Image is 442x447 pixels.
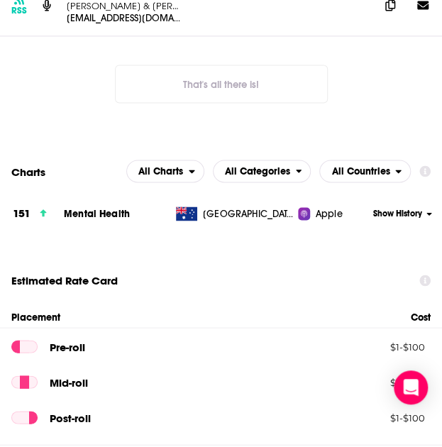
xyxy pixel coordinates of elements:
p: $ 1 - $ 100 [358,341,425,352]
button: open menu [319,160,411,182]
span: Estimated Rate Card [11,267,118,294]
span: All Charts [138,166,183,176]
button: Show History [369,207,436,219]
span: Placement [11,311,399,323]
span: Pre -roll [50,340,85,353]
button: open menu [213,160,311,182]
a: Mental Health [64,207,130,219]
span: Australia [203,206,295,221]
p: [EMAIL_ADDRESS][DOMAIN_NAME] [67,12,180,24]
div: Open Intercom Messenger [394,370,428,404]
button: Nothing here. [115,65,328,103]
span: All Categories [225,166,290,176]
h3: 151 [13,205,31,221]
span: Mid -roll [50,375,88,389]
h2: Categories [213,160,311,182]
a: Apple [298,206,369,221]
a: [GEOGRAPHIC_DATA] [170,206,298,221]
span: Apple [316,206,343,221]
h2: Charts [11,165,45,178]
span: All Countries [331,166,389,176]
span: Post -roll [50,411,91,424]
h2: Countries [319,160,411,182]
p: $ 1 - $ 100 [358,412,425,423]
h3: RSS [11,5,27,16]
button: open menu [126,160,204,182]
p: $ 1 - $ 100 [358,376,425,387]
span: Show History [373,207,422,219]
span: Cost [411,311,431,323]
h2: Platforms [126,160,204,182]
